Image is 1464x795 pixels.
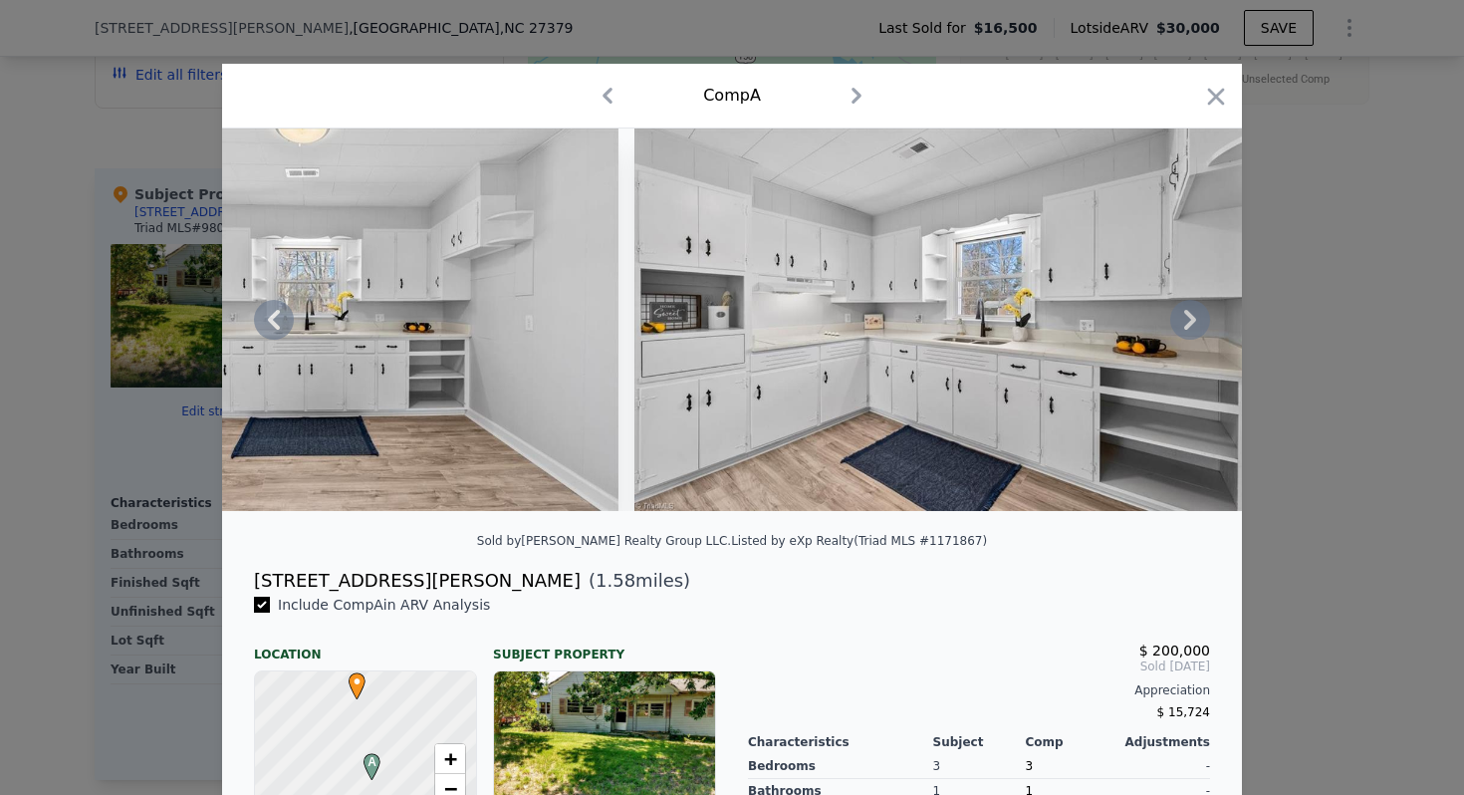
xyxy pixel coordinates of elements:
span: A [359,753,385,771]
div: 3 [933,754,1026,779]
span: 1.58 [596,570,635,591]
div: Adjustments [1117,734,1210,750]
div: Subject [933,734,1026,750]
div: Appreciation [748,682,1210,698]
span: $ 15,724 [1157,705,1210,719]
div: Sold by [PERSON_NAME] Realty Group LLC . [477,534,731,548]
div: Location [254,631,477,662]
div: Characteristics [748,734,933,750]
span: 3 [1025,759,1033,773]
div: Bedrooms [748,754,933,779]
span: • [344,666,370,696]
div: • [344,672,356,684]
span: $ 200,000 [1139,643,1210,659]
div: [STREET_ADDRESS][PERSON_NAME] [254,567,581,595]
span: + [444,746,457,771]
div: Comp [1025,734,1117,750]
img: Property Img [6,129,618,511]
a: Zoom in [435,744,465,774]
div: Listed by eXp Realty (Triad MLS #1171867) [731,534,987,548]
span: Include Comp A in ARV Analysis [270,597,498,613]
div: Comp A [703,84,761,108]
div: A [359,753,370,765]
span: Sold [DATE] [748,659,1210,674]
img: Property Img [634,129,1247,511]
span: ( miles) [581,567,690,595]
div: Subject Property [493,631,716,662]
div: - [1117,754,1210,779]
